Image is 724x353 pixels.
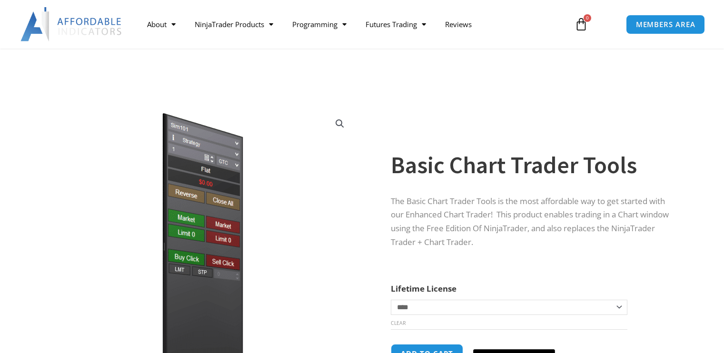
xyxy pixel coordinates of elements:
[391,283,456,294] label: Lifetime License
[636,21,695,28] span: MEMBERS AREA
[560,10,602,38] a: 0
[391,195,669,250] p: The Basic Chart Trader Tools is the most affordable way to get started with our Enhanced Chart Tr...
[584,14,591,22] span: 0
[20,7,123,41] img: LogoAI | Affordable Indicators – NinjaTrader
[283,13,356,35] a: Programming
[185,13,283,35] a: NinjaTrader Products
[391,148,669,182] h1: Basic Chart Trader Tools
[331,115,348,132] a: View full-screen image gallery
[436,13,481,35] a: Reviews
[626,15,705,34] a: MEMBERS AREA
[356,13,436,35] a: Futures Trading
[138,13,565,35] nav: Menu
[471,343,557,346] iframe: Secure express checkout frame
[138,13,185,35] a: About
[391,320,406,326] a: Clear options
